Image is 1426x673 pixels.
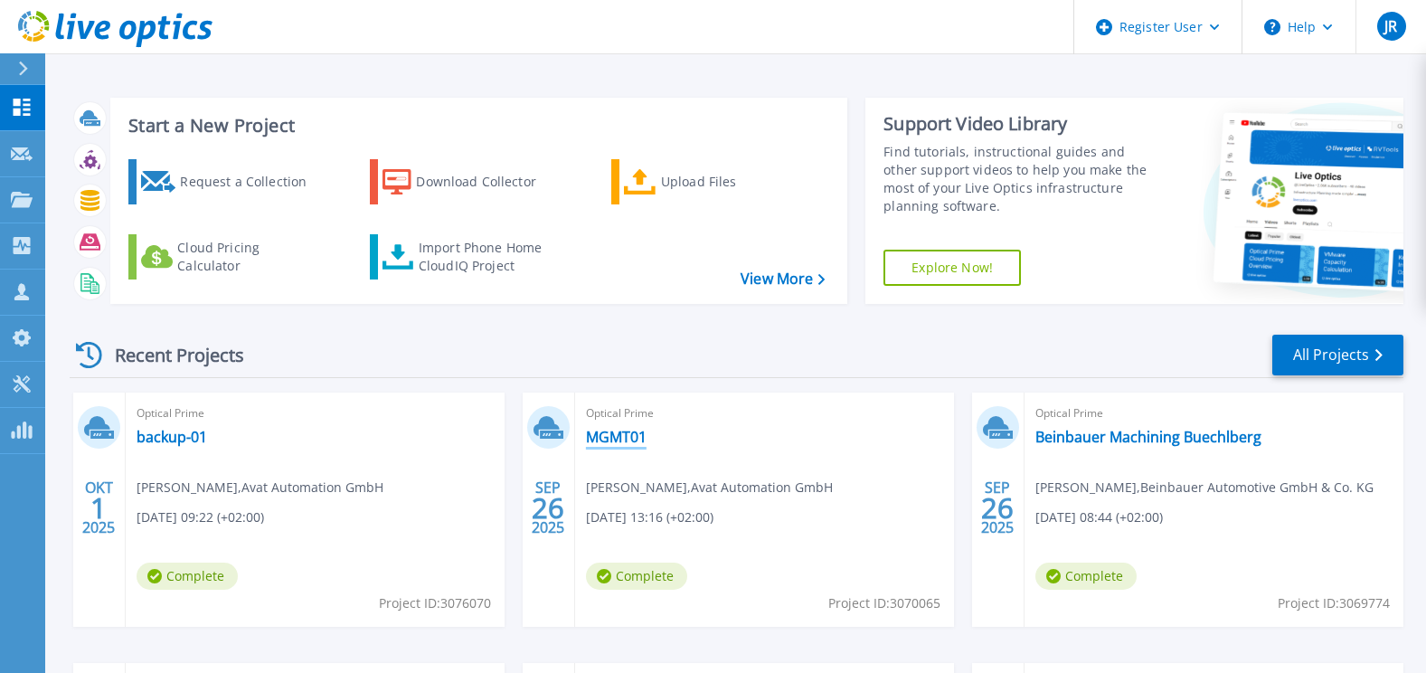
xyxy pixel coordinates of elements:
[661,164,806,200] div: Upload Files
[1035,507,1163,527] span: [DATE] 08:44 (+02:00)
[883,143,1154,215] div: Find tutorials, instructional guides and other support videos to help you make the most of your L...
[586,403,943,423] span: Optical Prime
[883,250,1021,286] a: Explore Now!
[531,475,565,541] div: SEP 2025
[90,500,107,516] span: 1
[981,500,1014,516] span: 26
[370,159,571,204] a: Download Collector
[379,593,491,613] span: Project ID: 3076070
[137,428,207,446] a: backup-01
[586,478,833,498] span: [PERSON_NAME] , Avat Automation GmbH
[137,478,383,498] span: [PERSON_NAME] , Avat Automation GmbH
[828,593,940,613] span: Project ID: 3070065
[1035,563,1137,590] span: Complete
[1384,19,1397,33] span: JR
[586,428,647,446] a: MGMT01
[1035,478,1374,498] span: [PERSON_NAME] , Beinbauer Automotive GmbH & Co. KG
[1035,428,1261,446] a: Beinbauer Machining Buechlberg
[128,234,330,280] a: Cloud Pricing Calculator
[883,112,1154,136] div: Support Video Library
[532,500,564,516] span: 26
[180,164,325,200] div: Request a Collection
[1035,403,1393,423] span: Optical Prime
[128,159,330,204] a: Request a Collection
[177,239,322,275] div: Cloud Pricing Calculator
[741,270,825,288] a: View More
[611,159,813,204] a: Upload Files
[586,563,687,590] span: Complete
[137,563,238,590] span: Complete
[128,116,824,136] h3: Start a New Project
[81,475,116,541] div: OKT 2025
[137,507,264,527] span: [DATE] 09:22 (+02:00)
[1272,335,1403,375] a: All Projects
[1278,593,1390,613] span: Project ID: 3069774
[70,333,269,377] div: Recent Projects
[419,239,560,275] div: Import Phone Home CloudIQ Project
[137,403,494,423] span: Optical Prime
[586,507,713,527] span: [DATE] 13:16 (+02:00)
[416,164,561,200] div: Download Collector
[980,475,1015,541] div: SEP 2025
